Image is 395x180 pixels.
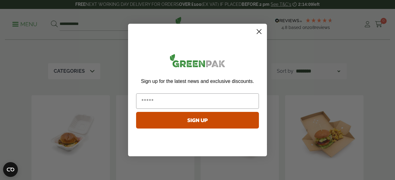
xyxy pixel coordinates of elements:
[136,51,259,72] img: greenpak_logo
[254,26,264,37] button: Close dialog
[3,162,18,177] button: Open CMP widget
[141,79,254,84] span: Sign up for the latest news and exclusive discounts.
[136,112,259,129] button: SIGN UP
[136,93,259,109] input: Email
